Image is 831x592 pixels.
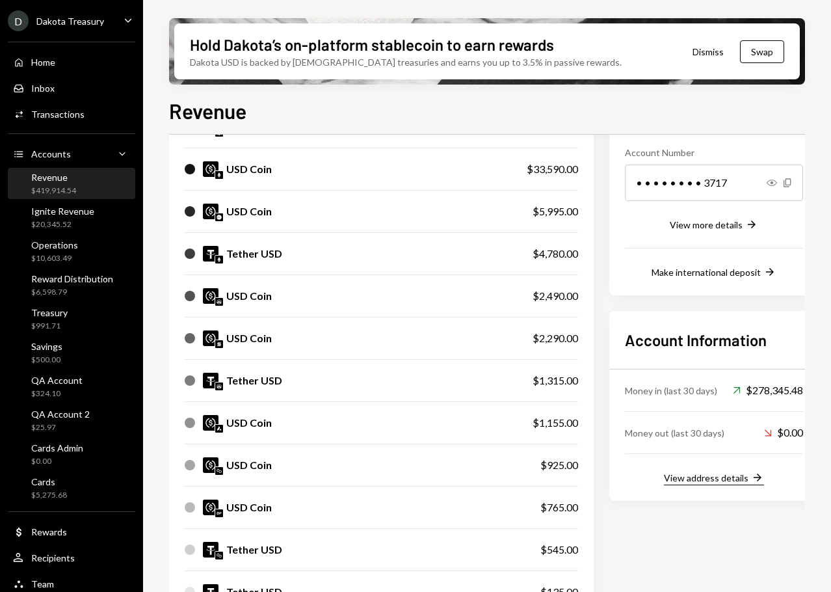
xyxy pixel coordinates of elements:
[31,442,83,453] div: Cards Admin
[8,102,135,126] a: Transactions
[31,526,67,537] div: Rewards
[31,355,62,366] div: $500.00
[215,467,223,475] img: polygon-mainnet
[203,204,218,219] img: USDC
[8,405,135,436] a: QA Account 2$25.97
[215,383,223,390] img: arbitrum-mainnet
[226,457,272,473] div: USD Coin
[203,330,218,346] img: USDC
[31,307,68,318] div: Treasury
[540,500,578,515] div: $765.00
[733,383,803,398] div: $278,345.48
[31,409,90,420] div: QA Account 2
[31,490,67,501] div: $5,275.68
[203,415,218,431] img: USDC
[36,16,104,27] div: Dakota Treasury
[31,273,113,284] div: Reward Distribution
[31,375,83,386] div: QA Account
[8,472,135,504] a: Cards$5,275.68
[533,415,578,431] div: $1,155.00
[8,168,135,199] a: Revenue$419,914.54
[540,457,578,473] div: $925.00
[203,500,218,515] img: USDC
[31,287,113,298] div: $6,598.79
[31,109,85,120] div: Transactions
[8,303,135,334] a: Treasury$991.71
[203,161,218,177] img: USDC
[676,36,740,67] button: Dismiss
[533,246,578,262] div: $4,780.00
[226,373,282,388] div: Tether USD
[31,185,76,196] div: $419,914.54
[226,415,272,431] div: USD Coin
[31,239,78,250] div: Operations
[533,288,578,304] div: $2,490.00
[540,542,578,558] div: $545.00
[664,472,748,483] div: View address details
[190,55,622,69] div: Dakota USD is backed by [DEMOGRAPHIC_DATA] treasuries and earns you up to 3.5% in passive rewards.
[8,202,135,233] a: Ignite Revenue$20,345.52
[31,552,75,563] div: Recipients
[740,40,784,63] button: Swap
[664,471,764,485] button: View address details
[8,438,135,470] a: Cards Admin$0.00
[31,456,83,467] div: $0.00
[670,218,758,232] button: View more details
[31,476,67,487] div: Cards
[533,204,578,219] div: $5,995.00
[31,578,54,589] div: Team
[31,321,68,332] div: $991.71
[533,330,578,346] div: $2,290.00
[8,371,135,402] a: QA Account$324.10
[625,165,803,201] div: • • • • • • • • 3717
[215,171,223,179] img: ethereum-mainnet
[8,76,135,100] a: Inbox
[8,520,135,543] a: Rewards
[226,204,272,219] div: USD Coin
[203,288,218,304] img: USDC
[8,235,135,267] a: Operations$10,603.49
[8,546,135,569] a: Recipients
[8,50,135,74] a: Home
[215,552,223,559] img: polygon-mainnet
[226,161,272,177] div: USD Coin
[169,98,246,124] h1: Revenue
[625,384,717,397] div: Money in (last 30 days)
[31,148,71,159] div: Accounts
[8,10,29,31] div: D
[203,457,218,473] img: USDC
[31,422,90,433] div: $25.97
[31,83,55,94] div: Inbox
[31,253,78,264] div: $10,603.49
[215,256,223,263] img: ethereum-mainnet
[625,329,803,351] h2: Account Information
[31,206,94,217] div: Ignite Revenue
[8,337,135,368] a: Savings$500.00
[203,373,218,388] img: USDT
[652,265,776,280] button: Make international deposit
[226,542,282,558] div: Tether USD
[31,172,76,183] div: Revenue
[215,213,223,221] img: base-mainnet
[31,341,62,352] div: Savings
[652,267,761,278] div: Make international deposit
[31,57,55,68] div: Home
[203,246,218,262] img: USDT
[215,298,223,306] img: arbitrum-mainnet
[527,161,578,177] div: $33,590.00
[8,269,135,301] a: Reward Distribution$6,598.79
[8,142,135,165] a: Accounts
[670,219,743,230] div: View more details
[226,246,282,262] div: Tether USD
[31,388,83,399] div: $324.10
[533,373,578,388] div: $1,315.00
[625,146,803,159] div: Account Number
[31,219,94,230] div: $20,345.52
[226,330,272,346] div: USD Coin
[215,425,223,433] img: avalanche-mainnet
[203,542,218,558] img: USDT
[215,509,223,517] img: optimism-mainnet
[625,426,724,440] div: Money out (last 30 days)
[215,340,223,348] img: solana-mainnet
[226,288,272,304] div: USD Coin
